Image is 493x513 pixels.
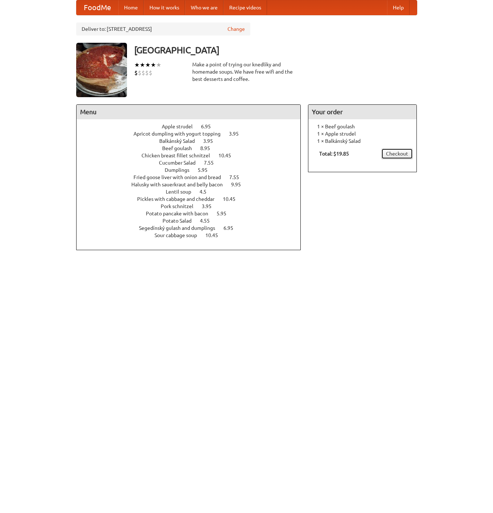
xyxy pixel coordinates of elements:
[146,211,215,216] span: Potato pancake with bacon
[133,174,252,180] a: Fried goose liver with onion and bread 7.55
[231,182,248,187] span: 9.95
[159,138,226,144] a: Balkánský Salad 3.95
[77,0,118,15] a: FoodMe
[141,153,245,158] a: Chicken breast fillet schnitzel 10.45
[155,232,204,238] span: Sour cabbage soup
[319,151,349,157] b: Total: $19.85
[134,69,138,77] li: $
[162,145,223,151] a: Beef goulash 8.95
[198,167,215,173] span: 5.95
[308,105,416,119] h4: Your order
[192,61,301,83] div: Make a point of trying our knedlíky and homemade soups. We have free wifi and the best desserts a...
[218,153,238,158] span: 10.45
[137,196,222,202] span: Pickles with cabbage and cheddar
[165,167,197,173] span: Dumplings
[131,182,254,187] a: Halusky with sauerkraut and belly bacon 9.95
[77,105,301,119] h4: Menu
[312,137,413,145] li: 1 × Balkánský Salad
[76,22,250,36] div: Deliver to: [STREET_ADDRESS]
[76,43,127,97] img: angular.jpg
[162,124,200,129] span: Apple strudel
[137,196,249,202] a: Pickles with cabbage and cheddar 10.45
[200,145,217,151] span: 8.95
[151,61,156,69] li: ★
[203,138,220,144] span: 3.95
[138,69,141,77] li: $
[312,130,413,137] li: 1 × Apple strudel
[156,61,161,69] li: ★
[227,25,245,33] a: Change
[200,218,217,224] span: 4.55
[133,131,228,137] span: Apricot dumpling with yogurt topping
[118,0,144,15] a: Home
[134,43,417,57] h3: [GEOGRAPHIC_DATA]
[204,160,221,166] span: 7.55
[217,211,234,216] span: 5.95
[145,69,149,77] li: $
[133,174,228,180] span: Fried goose liver with onion and bread
[139,225,222,231] span: Segedínský gulash and dumplings
[229,131,246,137] span: 3.95
[149,69,152,77] li: $
[229,174,246,180] span: 7.55
[223,225,241,231] span: 6.95
[165,167,221,173] a: Dumplings 5.95
[200,189,214,195] span: 4.5
[185,0,223,15] a: Who we are
[161,203,225,209] a: Pork schnitzel 3.95
[133,131,252,137] a: Apricot dumpling with yogurt topping 3.95
[201,124,218,129] span: 6.95
[162,124,224,129] a: Apple strudel 6.95
[159,138,202,144] span: Balkánský Salad
[159,160,227,166] a: Cucumber Salad 7.55
[161,203,201,209] span: Pork schnitzel
[205,232,225,238] span: 10.45
[141,69,145,77] li: $
[145,61,151,69] li: ★
[223,196,243,202] span: 10.45
[381,148,413,159] a: Checkout
[146,211,240,216] a: Potato pancake with bacon 5.95
[163,218,223,224] a: Potato Salad 4.55
[166,189,198,195] span: Lentil soup
[162,145,199,151] span: Beef goulash
[155,232,231,238] a: Sour cabbage soup 10.45
[139,225,247,231] a: Segedínský gulash and dumplings 6.95
[159,160,203,166] span: Cucumber Salad
[144,0,185,15] a: How it works
[141,153,217,158] span: Chicken breast fillet schnitzel
[387,0,410,15] a: Help
[140,61,145,69] li: ★
[131,182,230,187] span: Halusky with sauerkraut and belly bacon
[223,0,267,15] a: Recipe videos
[312,123,413,130] li: 1 × Beef goulash
[166,189,220,195] a: Lentil soup 4.5
[163,218,199,224] span: Potato Salad
[134,61,140,69] li: ★
[202,203,219,209] span: 3.95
